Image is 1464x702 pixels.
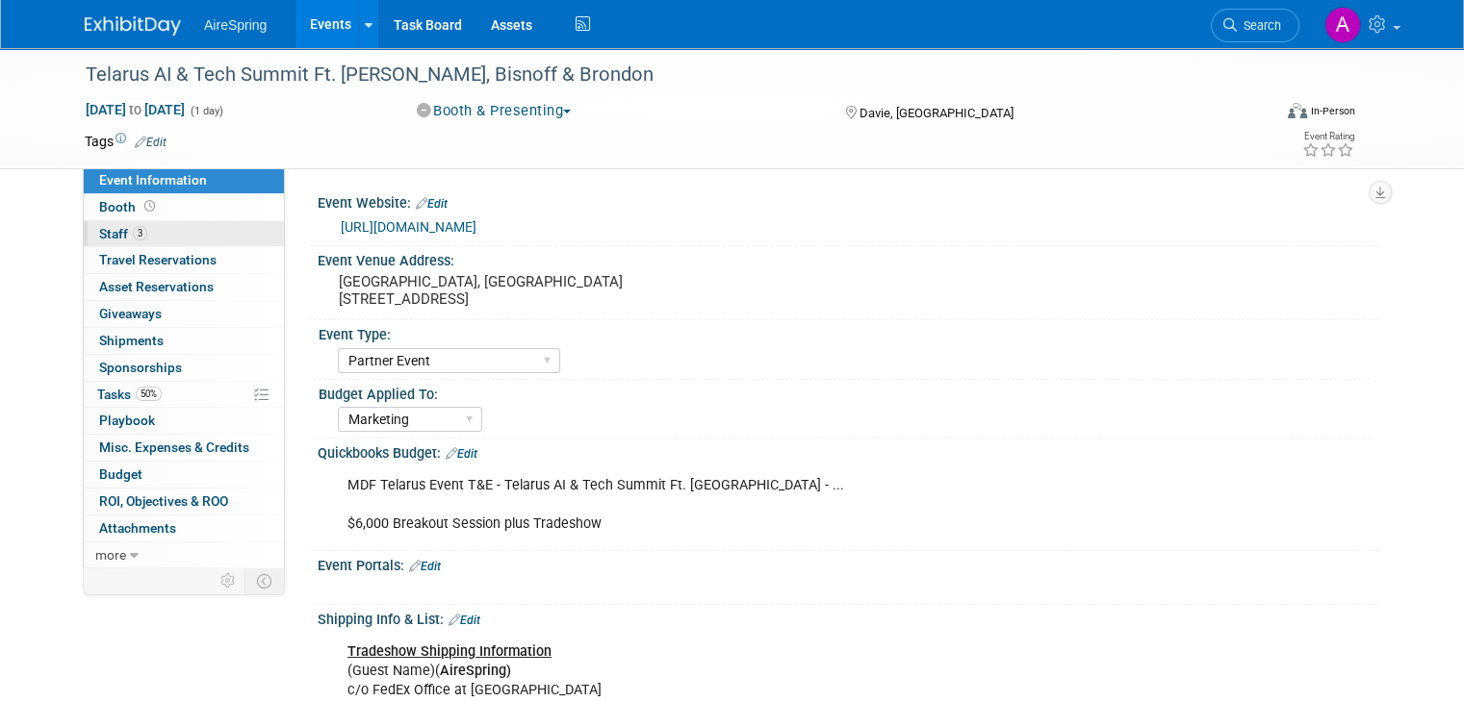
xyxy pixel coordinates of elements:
[84,435,284,461] a: Misc. Expenses & Credits
[1211,9,1299,42] a: Search
[416,197,448,211] a: Edit
[1168,100,1355,129] div: Event Format
[99,172,207,188] span: Event Information
[334,466,1173,543] div: MDF Telarus Event T&E - Telarus AI & Tech Summit Ft. [GEOGRAPHIC_DATA] - ... $6,000 Breakout Sess...
[410,101,579,121] button: Booth & Presenting
[99,306,162,321] span: Giveaways
[212,568,245,593] td: Personalize Event Tab Strip
[99,413,155,428] span: Playbook
[1310,104,1355,118] div: In-Person
[1302,132,1354,141] div: Event Rating
[440,663,511,679] b: AireSpring)
[99,439,249,455] span: Misc. Expenses & Credits
[1237,18,1281,33] span: Search
[99,279,214,294] span: Asset Reservations
[84,221,284,247] a: Staff3
[318,188,1379,213] div: Event Website:
[136,387,162,401] span: 50%
[99,226,147,241] span: Staff
[99,333,164,348] span: Shipments
[84,462,284,488] a: Budget
[409,560,441,573] a: Edit
[245,568,285,593] td: Toggle Event Tabs
[141,199,159,213] span: Booth not reserved yet
[84,355,284,381] a: Sponsorships
[126,102,144,117] span: to
[84,301,284,327] a: Giveaways
[84,167,284,193] a: Event Information
[97,387,162,402] span: Tasks
[85,16,181,36] img: ExhibitDay
[84,408,284,434] a: Playbook
[347,643,552,660] u: Tradeshow Shipping Information
[1288,103,1307,118] img: Format-Inperson.png
[318,439,1379,464] div: Quickbooks Budget:
[446,447,477,461] a: Edit
[85,132,167,151] td: Tags
[84,542,284,568] a: more
[318,246,1379,270] div: Event Venue Address:
[319,320,1371,344] div: Event Type:
[84,489,284,514] a: ROI, Objectives & ROO
[79,58,1247,92] div: Telarus AI & Tech Summit Ft. [PERSON_NAME], Bisnoff & Brondon
[1324,7,1361,43] img: Angie Handal
[99,466,142,482] span: Budget
[133,226,147,240] span: 3
[339,273,739,308] pre: [GEOGRAPHIC_DATA], [GEOGRAPHIC_DATA] [STREET_ADDRESS]
[319,380,1371,404] div: Budget Applied To:
[84,382,284,408] a: Tasks50%
[99,360,182,375] span: Sponsorships
[84,515,284,541] a: Attachments
[135,136,167,149] a: Edit
[84,274,284,300] a: Asset Reservations
[318,605,1379,630] div: Shipping Info & List:
[99,493,228,509] span: ROI, Objectives & ROO
[99,199,159,214] span: Booth
[341,219,476,235] a: [URL][DOMAIN_NAME]
[318,551,1379,576] div: Event Portals:
[860,106,1014,120] span: Davie, [GEOGRAPHIC_DATA]
[85,101,186,118] span: [DATE] [DATE]
[204,17,267,33] span: AireSpring
[189,105,223,117] span: (1 day)
[84,194,284,220] a: Booth
[449,614,480,627] a: Edit
[99,520,176,536] span: Attachments
[95,547,126,563] span: more
[84,328,284,354] a: Shipments
[84,247,284,273] a: Travel Reservations
[99,252,217,267] span: Travel Reservations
